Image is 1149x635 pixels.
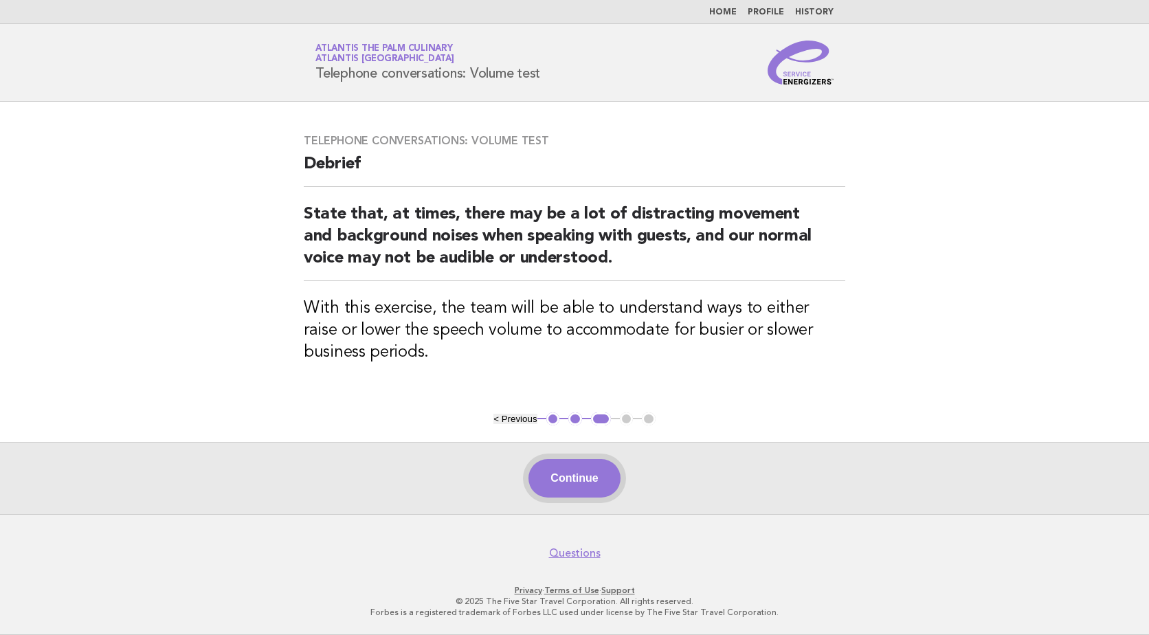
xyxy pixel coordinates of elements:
img: Service Energizers [768,41,834,85]
p: © 2025 The Five Star Travel Corporation. All rights reserved. [154,596,995,607]
p: · · [154,585,995,596]
h2: Debrief [304,153,845,187]
button: 3 [591,412,611,426]
a: Support [601,586,635,595]
h2: State that, at times, there may be a lot of distracting movement and background noises when speak... [304,203,845,281]
h3: With this exercise, the team will be able to understand ways to either raise or lower the speech ... [304,298,845,364]
button: Continue [528,459,620,498]
a: History [795,8,834,16]
a: Profile [748,8,784,16]
button: < Previous [493,414,537,424]
h1: Telephone conversations: Volume test [315,45,540,80]
button: 1 [546,412,560,426]
a: Questions [549,546,601,560]
h3: Telephone conversations: Volume test [304,134,845,148]
button: 2 [568,412,582,426]
a: Atlantis The Palm CulinaryAtlantis [GEOGRAPHIC_DATA] [315,44,454,63]
a: Privacy [515,586,542,595]
a: Home [709,8,737,16]
a: Terms of Use [544,586,599,595]
p: Forbes is a registered trademark of Forbes LLC used under license by The Five Star Travel Corpora... [154,607,995,618]
span: Atlantis [GEOGRAPHIC_DATA] [315,55,454,64]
